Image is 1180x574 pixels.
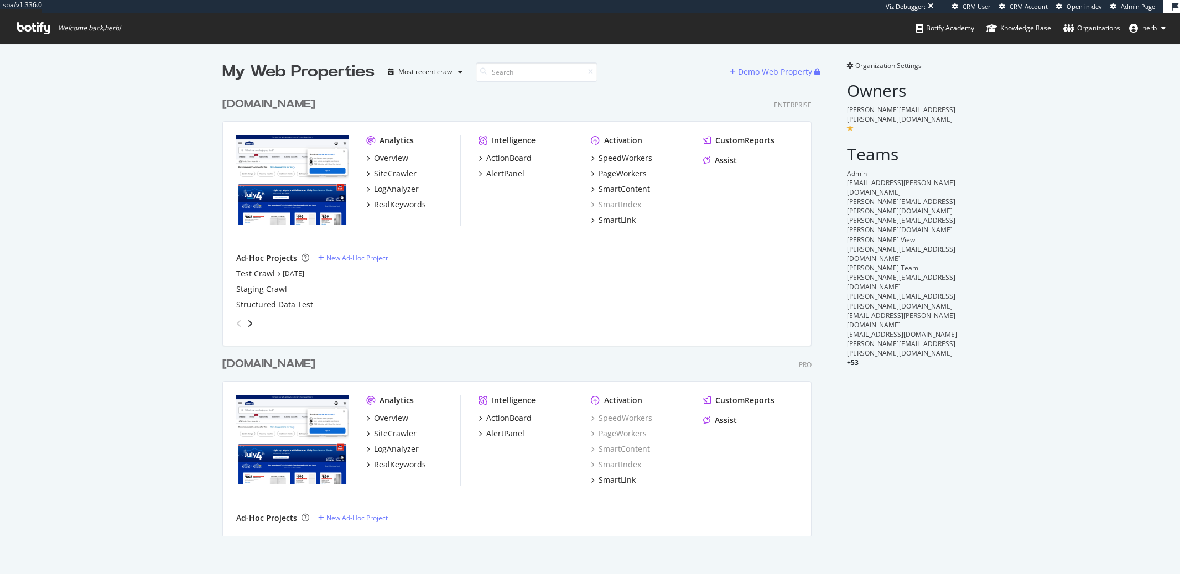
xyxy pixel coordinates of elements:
div: SpeedWorkers [599,153,652,164]
a: AlertPanel [479,428,524,439]
div: angle-right [246,318,254,329]
button: Most recent crawl [383,63,467,81]
a: RealKeywords [366,199,426,210]
div: [PERSON_NAME] View [847,235,958,244]
a: PageWorkers [591,168,647,179]
span: Organization Settings [855,61,922,70]
a: CustomReports [703,395,774,406]
div: AlertPanel [486,428,524,439]
div: ActionBoard [486,413,532,424]
div: Most recent crawl [398,69,454,75]
a: SpeedWorkers [591,153,652,164]
div: Enterprise [774,100,812,109]
a: Botify Academy [916,13,974,43]
div: angle-left [232,315,246,332]
a: [DATE] [283,269,304,278]
div: CustomReports [715,395,774,406]
div: Demo Web Property [738,66,812,77]
a: SiteCrawler [366,428,417,439]
div: PageWorkers [599,168,647,179]
div: Activation [604,135,642,146]
div: Botify Academy [916,23,974,34]
span: [PERSON_NAME][EMAIL_ADDRESS][PERSON_NAME][DOMAIN_NAME] [847,105,955,124]
h2: Teams [847,145,958,163]
img: www.lowessecondary.com [236,395,349,484]
a: Open in dev [1056,2,1102,11]
div: New Ad-Hoc Project [326,513,388,523]
a: CRM Account [999,2,1048,11]
h2: Owners [847,81,958,100]
span: CRM User [963,2,991,11]
a: LogAnalyzer [366,184,419,195]
div: LogAnalyzer [374,184,419,195]
img: www.lowes.com [236,135,349,225]
input: Search [476,62,597,82]
div: [DOMAIN_NAME] [222,96,315,112]
div: LogAnalyzer [374,443,419,455]
button: herb [1120,19,1174,37]
div: RealKeywords [374,459,426,470]
div: Pro [799,360,812,369]
div: AlertPanel [486,168,524,179]
div: SmartLink [599,474,636,486]
a: AlertPanel [479,168,524,179]
a: CRM User [952,2,991,11]
span: [PERSON_NAME][EMAIL_ADDRESS][PERSON_NAME][DOMAIN_NAME] [847,216,955,234]
div: SmartContent [599,184,650,195]
a: New Ad-Hoc Project [318,253,388,263]
span: CRM Account [1010,2,1048,11]
span: + 53 [847,358,859,367]
a: Test Crawl [236,268,275,279]
a: Overview [366,153,408,164]
span: [PERSON_NAME][EMAIL_ADDRESS][PERSON_NAME][DOMAIN_NAME] [847,197,955,216]
div: [DOMAIN_NAME] [222,356,315,372]
a: Structured Data Test [236,299,313,310]
a: Assist [703,155,737,166]
div: Admin [847,169,958,178]
div: CustomReports [715,135,774,146]
span: Open in dev [1067,2,1102,11]
a: PageWorkers [591,428,647,439]
a: CustomReports [703,135,774,146]
div: ActionBoard [486,153,532,164]
div: Ad-Hoc Projects [236,513,297,524]
a: SmartContent [591,443,650,455]
div: Overview [374,153,408,164]
span: [PERSON_NAME][EMAIL_ADDRESS][PERSON_NAME][DOMAIN_NAME] [847,339,955,358]
a: Overview [366,413,408,424]
a: SmartIndex [591,199,641,210]
div: SiteCrawler [374,428,417,439]
div: Overview [374,413,408,424]
a: SmartIndex [591,459,641,470]
div: grid [222,83,820,536]
a: [DOMAIN_NAME] [222,356,320,372]
a: [DOMAIN_NAME] [222,96,320,112]
div: SpeedWorkers [591,413,652,424]
button: Demo Web Property [730,63,814,81]
a: Organizations [1063,13,1120,43]
a: Demo Web Property [730,67,814,76]
div: SiteCrawler [374,168,417,179]
div: RealKeywords [374,199,426,210]
div: Viz Debugger: [886,2,926,11]
a: Assist [703,415,737,426]
a: ActionBoard [479,413,532,424]
div: My Web Properties [222,61,375,83]
a: SmartLink [591,215,636,226]
span: [EMAIL_ADDRESS][DOMAIN_NAME] [847,330,957,339]
div: Organizations [1063,23,1120,34]
div: Intelligence [492,135,536,146]
a: SiteCrawler [366,168,417,179]
span: [PERSON_NAME][EMAIL_ADDRESS][DOMAIN_NAME] [847,244,955,263]
span: [EMAIL_ADDRESS][PERSON_NAME][DOMAIN_NAME] [847,178,955,197]
a: RealKeywords [366,459,426,470]
a: SmartLink [591,474,636,486]
div: SmartLink [599,215,636,226]
div: Knowledge Base [986,23,1051,34]
div: Ad-Hoc Projects [236,253,297,264]
a: LogAnalyzer [366,443,419,455]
